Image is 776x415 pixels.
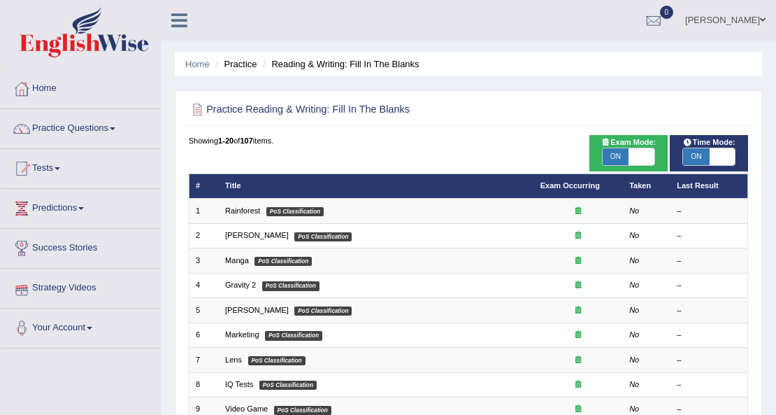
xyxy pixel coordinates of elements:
div: Show exams occurring in exams [589,135,668,171]
td: 7 [189,348,219,372]
em: PoS Classification [294,307,352,316]
td: 3 [189,248,219,273]
a: Exam Occurring [540,181,600,190]
a: Home [1,69,160,104]
a: Success Stories [1,229,160,264]
div: – [677,379,741,391]
em: No [629,256,639,265]
div: – [677,355,741,366]
em: PoS Classification [254,257,312,266]
div: Exam occurring question [540,379,617,391]
a: Home [185,59,210,69]
div: Exam occurring question [540,280,617,291]
a: IQ Tests [225,380,253,388]
em: PoS Classification [262,281,319,290]
div: Exam occurring question [540,305,617,316]
div: Exam occurring question [540,255,617,267]
div: Showing of items. [189,135,749,146]
span: Time Mode: [678,136,740,149]
div: Exam occurring question [540,230,617,241]
li: Reading & Writing: Fill In The Blanks [259,57,419,71]
th: Title [219,174,534,198]
span: ON [603,148,628,165]
span: ON [683,148,709,165]
div: – [677,404,741,415]
a: Manga [225,256,249,265]
em: PoS Classification [248,356,306,365]
div: – [677,280,741,291]
span: Exam Mode: [596,136,661,149]
span: 0 [660,6,674,19]
em: PoS Classification [259,381,317,390]
a: Video Game [225,405,268,413]
em: PoS Classification [274,406,331,415]
b: 107 [240,136,252,145]
th: Taken [623,174,670,198]
a: Lens [225,356,242,364]
b: 1-20 [218,136,233,145]
th: # [189,174,219,198]
em: No [629,306,639,314]
a: Marketing [225,330,259,339]
a: Tests [1,149,160,184]
em: PoS Classification [265,331,322,340]
a: Gravity 2 [225,281,256,289]
em: No [629,405,639,413]
td: 4 [189,273,219,297]
div: – [677,230,741,241]
div: – [677,305,741,316]
div: Exam occurring question [540,330,617,341]
a: [PERSON_NAME] [225,306,289,314]
td: 1 [189,199,219,223]
td: 5 [189,298,219,323]
div: Exam occurring question [540,206,617,217]
div: – [677,206,741,217]
td: 8 [189,372,219,397]
th: Last Result [670,174,748,198]
a: Predictions [1,189,160,224]
h2: Practice Reading & Writing: Fill In The Blanks [189,101,536,119]
em: PoS Classification [294,232,352,241]
em: No [629,356,639,364]
div: Exam occurring question [540,404,617,415]
em: No [629,330,639,339]
a: Your Account [1,309,160,344]
a: Strategy Videos [1,269,160,304]
a: [PERSON_NAME] [225,231,289,239]
div: – [677,330,741,341]
td: 6 [189,323,219,347]
li: Practice [212,57,257,71]
div: Exam occurring question [540,355,617,366]
a: Practice Questions [1,109,160,144]
em: No [629,231,639,239]
em: No [629,281,639,289]
em: No [629,206,639,215]
em: PoS Classification [266,207,324,216]
div: – [677,255,741,267]
td: 2 [189,223,219,248]
em: No [629,380,639,388]
a: Rainforest [225,206,260,215]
